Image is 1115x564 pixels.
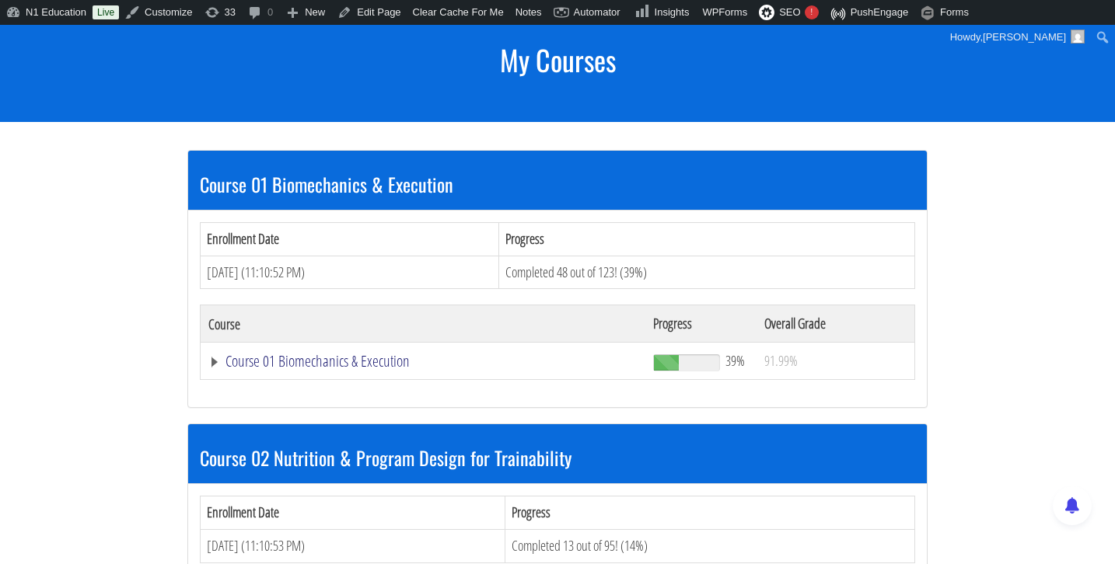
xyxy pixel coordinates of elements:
[201,256,499,289] td: [DATE] (11:10:52 PM)
[505,496,915,530] th: Progress
[201,222,499,256] th: Enrollment Date
[201,529,505,562] td: [DATE] (11:10:53 PM)
[201,496,505,530] th: Enrollment Date
[200,174,915,194] h3: Course 01 Biomechanics & Execution
[499,256,915,289] td: Completed 48 out of 123! (39%)
[757,305,915,343] th: Overall Grade
[779,6,800,18] span: SEO
[983,31,1066,43] span: [PERSON_NAME]
[645,305,757,343] th: Progress
[505,529,915,562] td: Completed 13 out of 95! (14%)
[725,352,745,369] span: 39%
[757,343,915,380] td: 91.99%
[208,353,638,369] a: Course 01 Biomechanics & Execution
[93,5,119,19] a: Live
[201,305,645,343] th: Course
[945,25,1091,50] a: Howdy,
[499,222,915,256] th: Progress
[200,447,915,468] h3: Course 02 Nutrition & Program Design for Trainability
[805,5,819,19] div: !
[655,6,690,18] span: Insights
